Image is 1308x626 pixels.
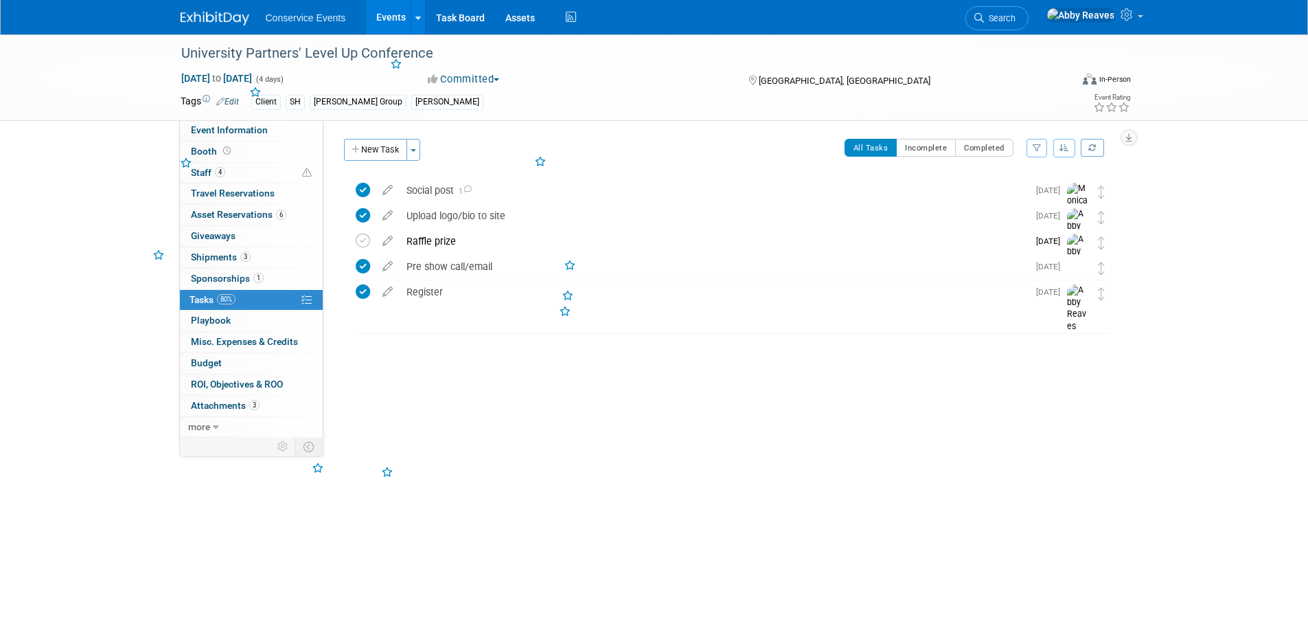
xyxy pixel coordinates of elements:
[180,417,323,438] a: more
[180,375,323,395] a: ROI, Objectives & ROO
[376,235,400,247] a: edit
[845,139,897,157] button: All Tasks
[1098,211,1105,224] i: Move task
[251,95,281,109] div: Client
[376,210,400,222] a: edit
[984,13,1016,23] span: Search
[1099,74,1131,85] div: In-Person
[1067,284,1088,333] img: Abby Reaves
[454,187,472,196] span: 1
[240,251,251,262] span: 3
[302,167,312,179] span: Potential Scheduling Conflict -- at least one attendee is tagged in another overlapping event.
[191,146,233,157] span: Booth
[180,205,323,225] a: Asset Reservations6
[896,139,956,157] button: Incomplete
[180,290,323,311] a: Tasks80%
[1067,234,1088,282] img: Abby Reaves
[1083,74,1097,85] img: Format-Inperson.png
[344,139,407,161] button: New Task
[190,294,236,305] span: Tasks
[1093,94,1130,101] div: Event Rating
[266,12,346,23] span: Conservice Events
[1036,236,1067,246] span: [DATE]
[1067,208,1088,257] img: Abby Reaves
[759,76,930,86] span: [GEOGRAPHIC_DATA], [GEOGRAPHIC_DATA]
[181,72,253,85] span: [DATE] [DATE]
[181,94,239,110] td: Tags
[191,188,275,199] span: Travel Reservations
[180,226,323,247] a: Giveaways
[210,73,223,84] span: to
[180,142,323,162] a: Booth
[1046,8,1115,23] img: Abby Reaves
[180,311,323,331] a: Playbook
[955,139,1013,157] button: Completed
[286,95,305,109] div: SH
[191,400,260,411] span: Attachments
[220,146,233,156] span: Booth not reserved yet
[295,438,323,456] td: Toggle Event Tabs
[253,273,264,283] span: 1
[191,315,231,326] span: Playbook
[180,120,323,141] a: Event Information
[191,124,268,135] span: Event Information
[191,357,222,368] span: Budget
[965,6,1029,30] a: Search
[180,269,323,289] a: Sponsorships1
[180,396,323,416] a: Attachments3
[1081,139,1104,157] a: Refresh
[249,400,260,410] span: 3
[1067,259,1085,277] img: Abby Reaves
[376,286,400,298] a: edit
[376,184,400,197] a: edit
[1098,262,1105,275] i: Move task
[1036,186,1067,195] span: [DATE]
[400,255,1028,278] div: Pre show call/email
[216,97,239,107] a: Edit
[180,247,323,268] a: Shipments3
[400,204,1028,227] div: Upload logo/bio to site
[191,379,283,390] span: ROI, Objectives & ROO
[181,12,249,25] img: ExhibitDay
[411,95,483,109] div: [PERSON_NAME]
[176,41,1051,66] div: University Partners' Level Up Conference
[217,294,236,304] span: 80%
[400,230,1028,253] div: Raffle prize
[191,336,298,347] span: Misc. Expenses & Credits
[255,75,284,84] span: (4 days)
[376,260,400,273] a: edit
[400,179,1028,202] div: Social post
[180,332,323,353] a: Misc. Expenses & Credits
[310,95,406,109] div: [PERSON_NAME] Group
[191,273,264,284] span: Sponsorships
[1067,183,1088,232] img: Monica Barnson
[423,72,505,87] button: Committed
[1098,236,1105,249] i: Move task
[191,230,236,241] span: Giveaways
[1098,186,1105,199] i: Move task
[276,210,286,220] span: 6
[990,71,1132,92] div: Event Format
[180,353,323,374] a: Budget
[191,209,286,220] span: Asset Reservations
[1036,211,1067,221] span: [DATE]
[191,251,251,262] span: Shipments
[1036,262,1067,271] span: [DATE]
[215,167,225,177] span: 4
[191,167,225,178] span: Staff
[271,438,295,456] td: Personalize Event Tab Strip
[180,183,323,204] a: Travel Reservations
[1098,287,1105,300] i: Move task
[180,163,323,183] a: Staff4
[1036,287,1067,297] span: [DATE]
[188,421,210,432] span: more
[400,280,1028,304] div: Register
